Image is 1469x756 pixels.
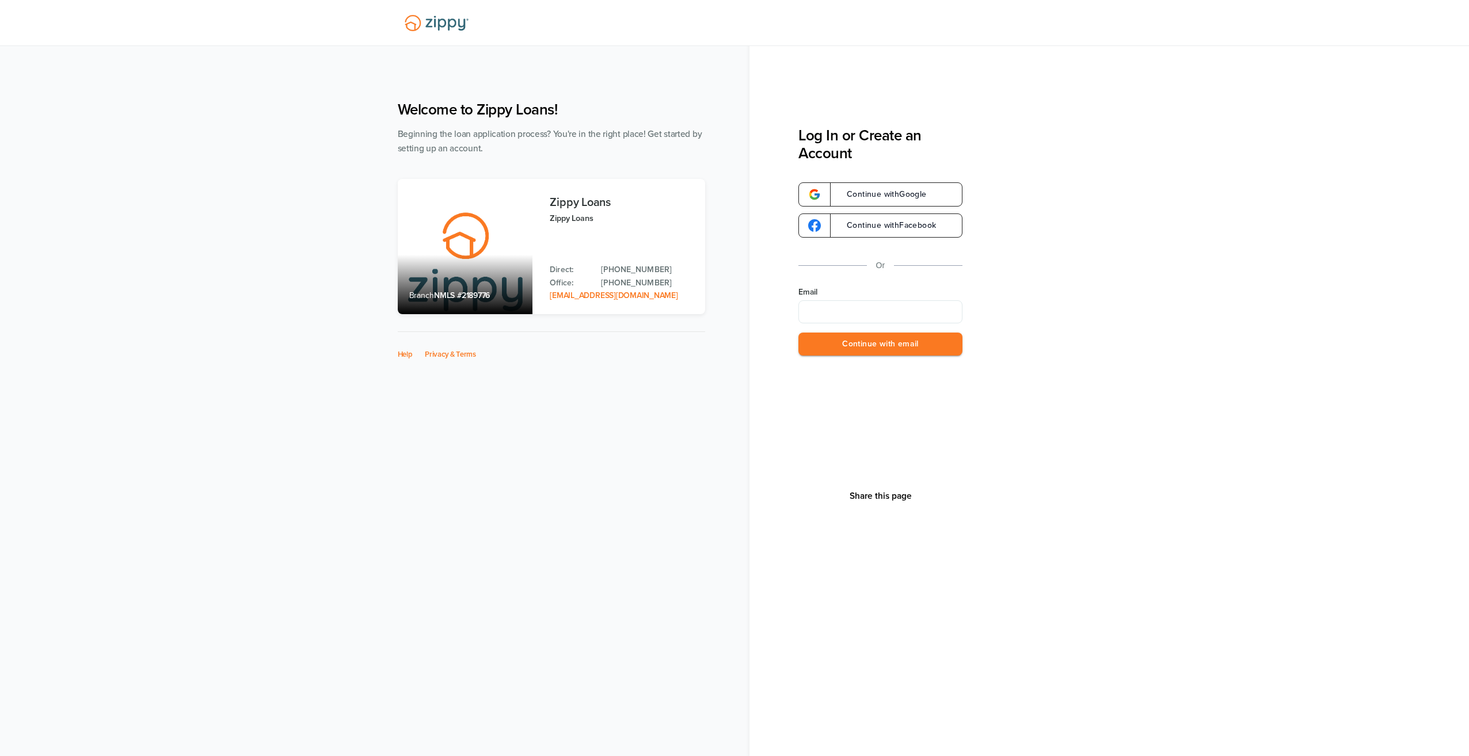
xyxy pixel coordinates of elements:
a: Office Phone: 512-975-2947 [601,277,693,289]
h3: Log In or Create an Account [798,127,962,162]
h3: Zippy Loans [550,196,693,209]
a: google-logoContinue withFacebook [798,213,962,238]
a: Privacy & Terms [425,350,476,359]
a: Help [398,350,413,359]
span: Continue with Google [835,190,927,198]
span: Branch [409,291,435,300]
button: Share This Page [846,490,915,502]
img: google-logo [808,188,821,201]
h1: Welcome to Zippy Loans! [398,101,705,119]
p: Zippy Loans [550,212,693,225]
p: Direct: [550,264,589,276]
img: Lender Logo [398,10,475,36]
label: Email [798,287,962,298]
a: Direct Phone: 512-975-2947 [601,264,693,276]
input: Email Address [798,300,962,323]
p: Or [876,258,885,273]
button: Continue with email [798,333,962,356]
span: Beginning the loan application process? You're in the right place! Get started by setting up an a... [398,129,702,154]
a: google-logoContinue withGoogle [798,182,962,207]
span: NMLS #2189776 [434,291,490,300]
img: google-logo [808,219,821,232]
p: Office: [550,277,589,289]
a: Email Address: zippyguide@zippymh.com [550,291,678,300]
span: Continue with Facebook [835,222,936,230]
